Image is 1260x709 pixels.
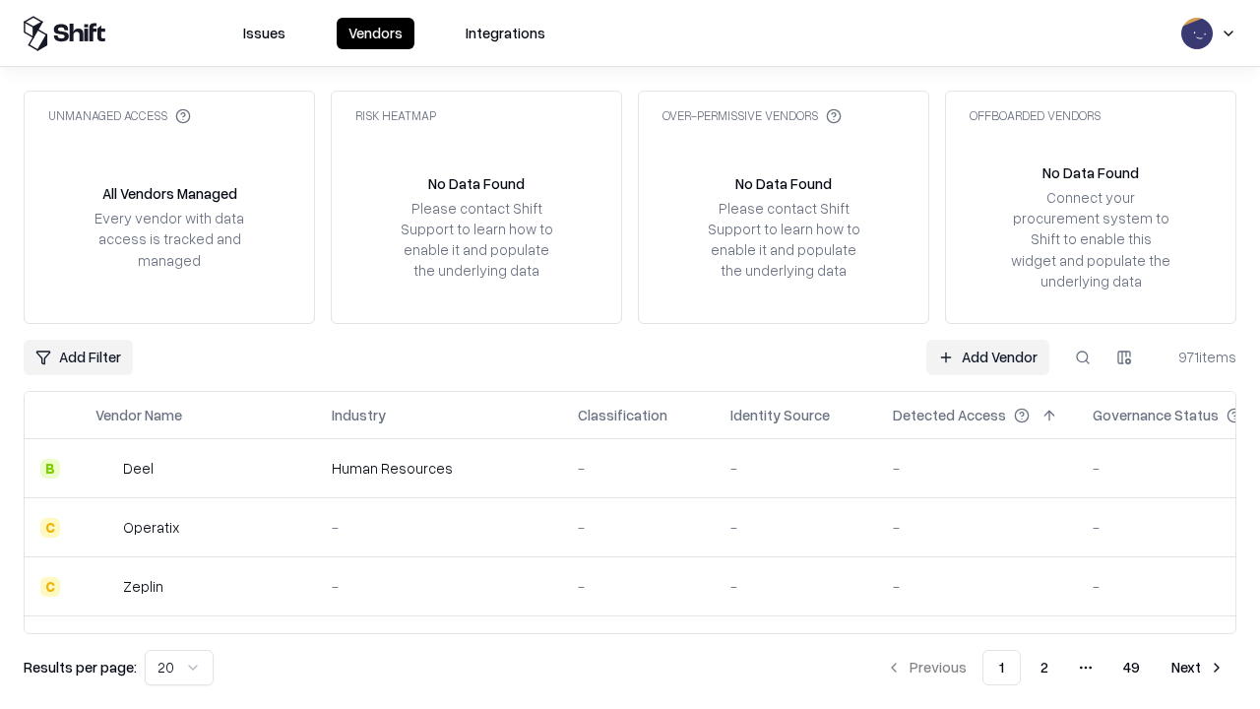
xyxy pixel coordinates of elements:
[95,577,115,597] img: Zeplin
[702,198,865,282] div: Please contact Shift Support to learn how to enable it and populate the underlying data
[730,576,861,597] div: -
[395,198,558,282] div: Please contact Shift Support to learn how to enable it and populate the underlying data
[95,405,182,425] div: Vendor Name
[40,577,60,597] div: C
[123,458,154,479] div: Deel
[88,208,251,270] div: Every vendor with data access is tracked and managed
[730,405,830,425] div: Identity Source
[454,18,557,49] button: Integrations
[40,459,60,479] div: B
[24,340,133,375] button: Add Filter
[95,459,115,479] img: Deel
[1158,347,1236,367] div: 971 items
[1093,405,1219,425] div: Governance Status
[123,576,163,597] div: Zeplin
[578,517,699,538] div: -
[874,650,1236,685] nav: pagination
[730,458,861,479] div: -
[1107,650,1156,685] button: 49
[337,18,414,49] button: Vendors
[332,458,546,479] div: Human Resources
[578,405,667,425] div: Classification
[893,576,1061,597] div: -
[40,518,60,538] div: C
[1025,650,1064,685] button: 2
[893,517,1061,538] div: -
[123,517,179,538] div: Operatix
[926,340,1049,375] a: Add Vendor
[893,458,1061,479] div: -
[730,517,861,538] div: -
[893,405,1006,425] div: Detected Access
[48,107,191,124] div: Unmanaged Access
[970,107,1101,124] div: Offboarded Vendors
[231,18,297,49] button: Issues
[1009,187,1172,291] div: Connect your procurement system to Shift to enable this widget and populate the underlying data
[428,173,525,194] div: No Data Found
[662,107,842,124] div: Over-Permissive Vendors
[1042,162,1139,183] div: No Data Found
[982,650,1021,685] button: 1
[24,657,137,677] p: Results per page:
[332,517,546,538] div: -
[332,576,546,597] div: -
[95,518,115,538] img: Operatix
[355,107,436,124] div: Risk Heatmap
[102,183,237,204] div: All Vendors Managed
[332,405,386,425] div: Industry
[735,173,832,194] div: No Data Found
[578,458,699,479] div: -
[578,576,699,597] div: -
[1160,650,1236,685] button: Next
